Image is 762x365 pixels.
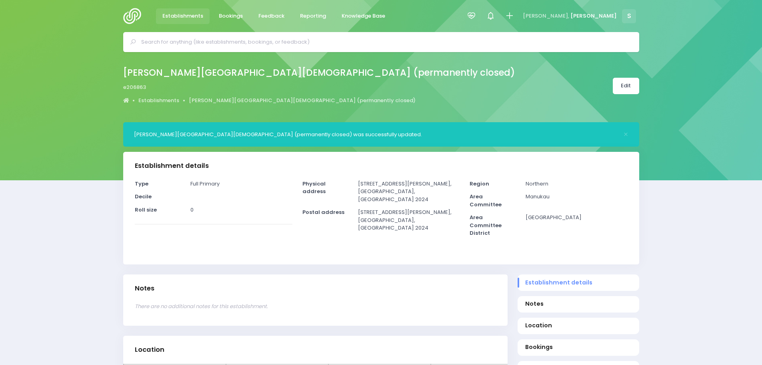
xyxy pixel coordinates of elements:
strong: Postal address [302,208,344,216]
h3: Notes [135,284,154,292]
strong: Area Committee [470,193,502,208]
span: S [622,9,636,23]
div: [PERSON_NAME][GEOGRAPHIC_DATA][DEMOGRAPHIC_DATA] (permanently closed) was successfully updated. [134,131,618,139]
a: Establishments [156,8,210,24]
a: Establishment details [518,274,639,291]
a: Bookings [518,339,639,356]
span: Feedback [258,12,284,20]
span: Notes [525,300,631,308]
span: Bookings [219,12,243,20]
input: Search for anything (like establishments, bookings, or feedback) [141,36,628,48]
a: Reporting [294,8,333,24]
span: Knowledge Base [342,12,385,20]
h3: Establishment details [135,162,209,170]
strong: Roll size [135,206,157,214]
a: [PERSON_NAME][GEOGRAPHIC_DATA][DEMOGRAPHIC_DATA] (permanently closed) [189,97,416,105]
span: Bookings [525,343,631,351]
a: Feedback [252,8,291,24]
strong: Region [470,180,489,188]
p: Northern [526,180,627,188]
a: Bookings [212,8,250,24]
strong: Decile [135,193,152,200]
p: 0 [190,206,292,214]
p: [STREET_ADDRESS][PERSON_NAME], [GEOGRAPHIC_DATA], [GEOGRAPHIC_DATA] 2024 [358,208,460,232]
p: There are no additional notes for this establishment. [135,302,496,311]
button: Close [623,132,628,137]
strong: Physical address [302,180,326,196]
strong: Area Committee District [470,214,502,237]
p: Manukau [526,193,627,201]
p: Full Primary [190,180,292,188]
span: [PERSON_NAME], [523,12,569,20]
h3: Location [135,346,164,354]
span: Establishments [162,12,203,20]
span: e206863 [123,83,146,91]
h2: [PERSON_NAME][GEOGRAPHIC_DATA][DEMOGRAPHIC_DATA] (permanently closed) [123,67,515,78]
span: Establishment details [525,278,631,287]
a: Knowledge Base [335,8,392,24]
span: Reporting [300,12,326,20]
a: Establishments [138,97,179,105]
span: [PERSON_NAME] [570,12,617,20]
p: [GEOGRAPHIC_DATA] [526,214,627,222]
a: Location [518,318,639,334]
strong: Type [135,180,148,188]
p: [STREET_ADDRESS][PERSON_NAME], [GEOGRAPHIC_DATA], [GEOGRAPHIC_DATA] 2024 [358,180,460,204]
span: Location [525,321,631,330]
a: Edit [613,78,639,94]
img: Logo [123,8,146,24]
a: Notes [518,296,639,313]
